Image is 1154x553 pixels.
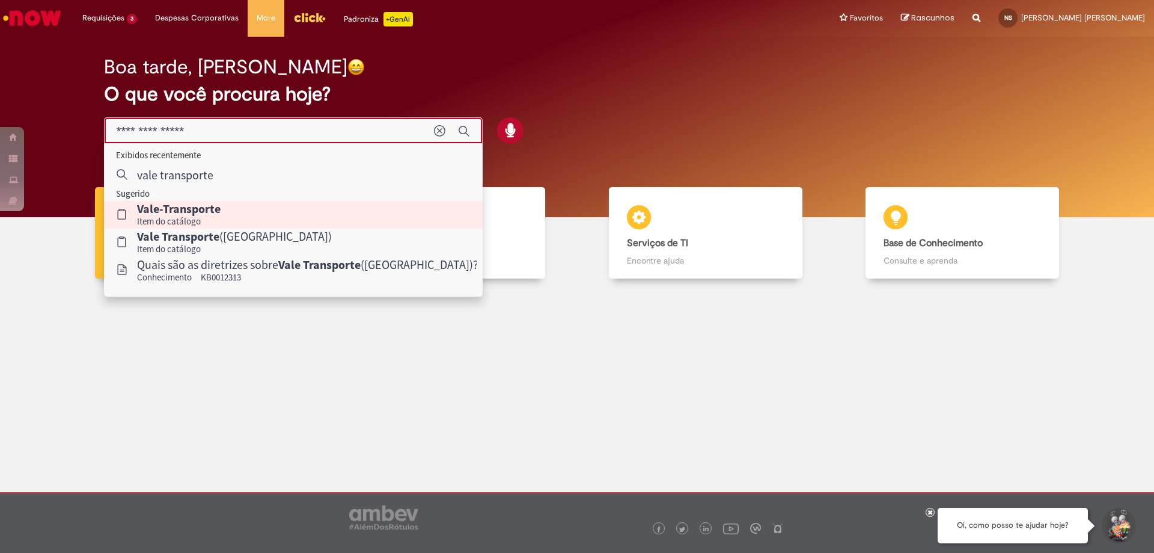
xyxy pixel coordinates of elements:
[938,508,1088,543] div: Oi, como posso te ajudar hoje?
[901,13,954,24] a: Rascunhos
[383,12,413,26] p: +GenAi
[834,187,1091,279] a: Base de Conhecimento Consulte e aprenda
[850,12,883,24] span: Favoritos
[104,57,347,78] h2: Boa tarde, [PERSON_NAME]
[656,527,662,533] img: logo_footer_facebook.png
[750,523,761,534] img: logo_footer_workplace.png
[293,8,326,26] img: click_logo_yellow_360x200.png
[63,187,320,279] a: Tirar dúvidas Tirar dúvidas com Lupi Assist e Gen Ai
[911,12,954,23] span: Rascunhos
[772,523,783,534] img: logo_footer_naosei.png
[703,526,709,533] img: logo_footer_linkedin.png
[155,12,239,24] span: Despesas Corporativas
[127,14,137,24] span: 3
[257,12,275,24] span: More
[723,521,739,536] img: logo_footer_youtube.png
[1021,13,1145,23] span: [PERSON_NAME] [PERSON_NAME]
[884,237,983,249] b: Base de Conhecimento
[344,12,413,26] div: Padroniza
[627,237,688,249] b: Serviços de TI
[627,255,784,267] p: Encontre ajuda
[884,255,1041,267] p: Consulte e aprenda
[679,527,685,533] img: logo_footer_twitter.png
[349,505,418,530] img: logo_footer_ambev_rotulo_gray.png
[104,84,1051,105] h2: O que você procura hoje?
[82,12,124,24] span: Requisições
[1100,508,1136,544] button: Iniciar Conversa de Suporte
[577,187,834,279] a: Serviços de TI Encontre ajuda
[1,6,63,30] img: ServiceNow
[1004,14,1012,22] span: NS
[347,58,365,76] img: happy-face.png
